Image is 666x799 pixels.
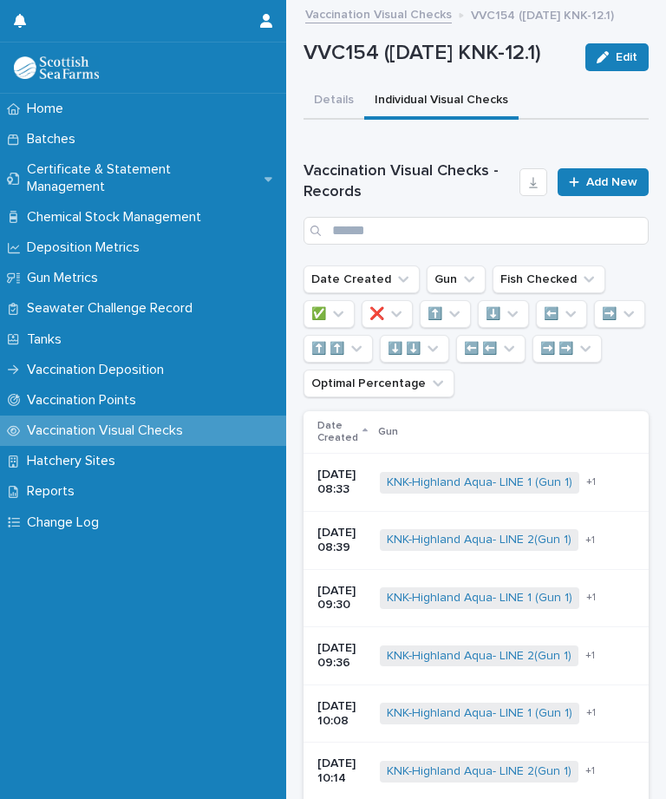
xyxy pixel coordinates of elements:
[304,217,649,245] input: Search
[20,362,178,378] p: Vaccination Deposition
[20,101,77,117] p: Home
[20,483,88,500] p: Reports
[317,699,366,729] p: [DATE] 10:08
[317,526,366,555] p: [DATE] 08:39
[317,416,358,449] p: Date Created
[20,392,150,409] p: Vaccination Points
[427,265,486,293] button: Gun
[586,477,596,488] span: + 1
[585,651,595,661] span: + 1
[20,161,264,194] p: Certificate & Statement Management
[616,51,637,63] span: Edit
[532,335,602,363] button: ➡️ ➡️
[304,335,373,363] button: ⬆️ ⬆️
[317,584,366,613] p: [DATE] 09:30
[387,591,572,606] a: KNK-Highland Aqua- LINE 1 (Gun 1)
[493,265,605,293] button: Fish Checked
[304,370,454,397] button: Optimal Percentage
[594,300,645,328] button: ➡️
[378,422,398,442] p: Gun
[20,514,113,531] p: Change Log
[304,265,420,293] button: Date Created
[420,300,471,328] button: ⬆️
[20,270,112,286] p: Gun Metrics
[362,300,413,328] button: ❌
[387,475,572,490] a: KNK-Highland Aqua- LINE 1 (Gun 1)
[387,706,572,721] a: KNK-Highland Aqua- LINE 1 (Gun 1)
[305,3,452,23] a: Vaccination Visual Checks
[586,176,637,188] span: Add New
[317,468,366,497] p: [DATE] 08:33
[456,335,526,363] button: ⬅️ ⬅️
[20,131,89,147] p: Batches
[536,300,587,328] button: ⬅️
[586,708,596,718] span: + 1
[20,331,75,348] p: Tanks
[14,56,99,79] img: uOABhIYSsOPhGJQdTwEw
[387,649,571,664] a: KNK-Highland Aqua- LINE 2(Gun 1)
[478,300,529,328] button: ⬇️
[380,335,449,363] button: ⬇️ ⬇️
[585,535,595,546] span: + 1
[20,209,215,226] p: Chemical Stock Management
[304,300,355,328] button: ✅
[585,766,595,776] span: + 1
[585,43,649,71] button: Edit
[20,300,206,317] p: Seawater Challenge Record
[317,641,366,671] p: [DATE] 09:36
[304,83,364,120] button: Details
[387,533,571,547] a: KNK-Highland Aqua- LINE 2(Gun 1)
[20,422,197,439] p: Vaccination Visual Checks
[387,764,571,779] a: KNK-Highland Aqua- LINE 2(Gun 1)
[471,4,614,23] p: VVC154 ([DATE] KNK-12.1)
[586,593,596,603] span: + 1
[20,239,153,256] p: Deposition Metrics
[304,161,513,203] h1: Vaccination Visual Checks - Records
[317,756,366,786] p: [DATE] 10:14
[364,83,519,120] button: Individual Visual Checks
[20,453,129,469] p: Hatchery Sites
[558,168,649,196] a: Add New
[304,41,571,66] p: VVC154 ([DATE] KNK-12.1)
